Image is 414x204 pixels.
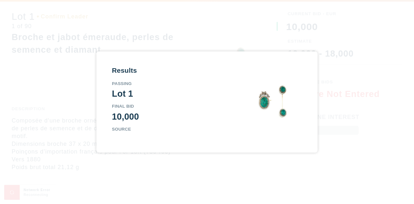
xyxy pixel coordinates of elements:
[112,104,228,109] div: Final Bid
[112,127,228,132] div: Source
[112,113,228,121] div: 10,000
[112,67,228,74] div: Results
[112,81,228,86] div: Passing
[112,90,228,98] div: Lot 1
